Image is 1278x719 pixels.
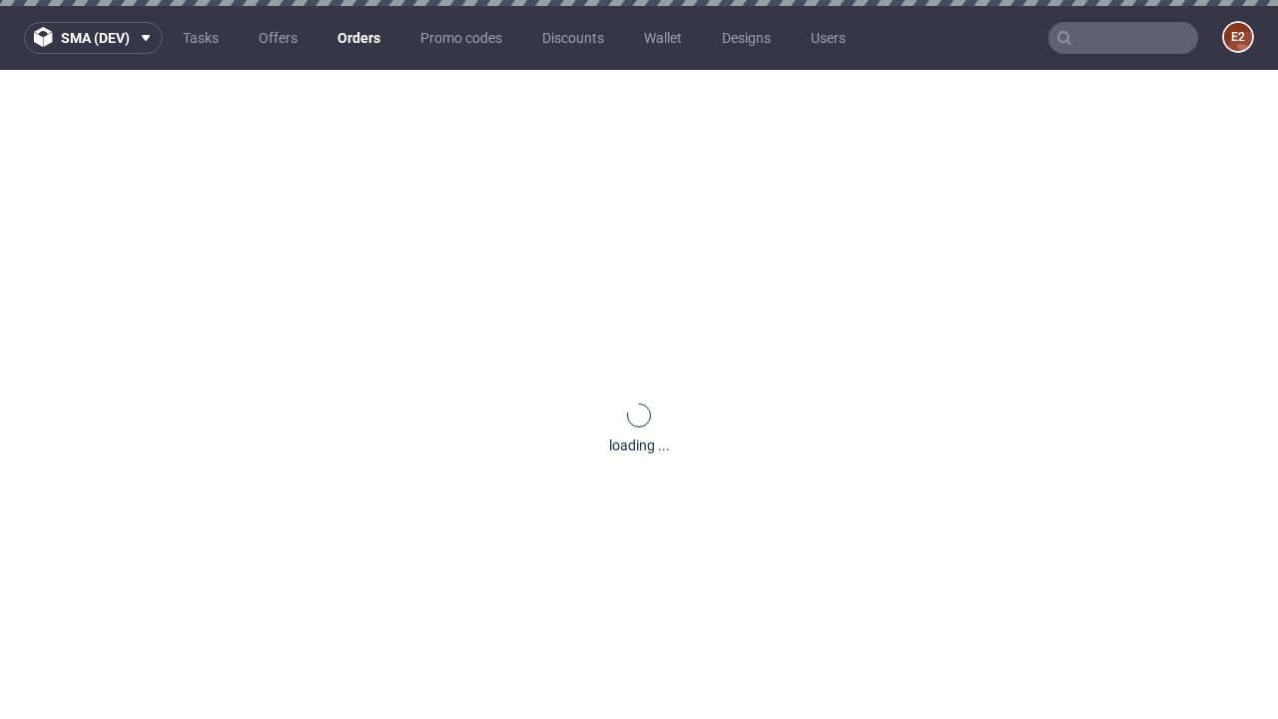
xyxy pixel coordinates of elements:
a: Promo codes [408,22,514,54]
button: sma (dev) [24,22,163,54]
figcaption: e2 [1224,23,1252,51]
a: Tasks [171,22,231,54]
a: Wallet [632,22,694,54]
a: Discounts [530,22,616,54]
a: Designs [710,22,783,54]
a: Orders [325,22,392,54]
div: loading ... [609,435,670,455]
span: sma (dev) [61,31,130,45]
a: Users [799,22,858,54]
a: Offers [247,22,310,54]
